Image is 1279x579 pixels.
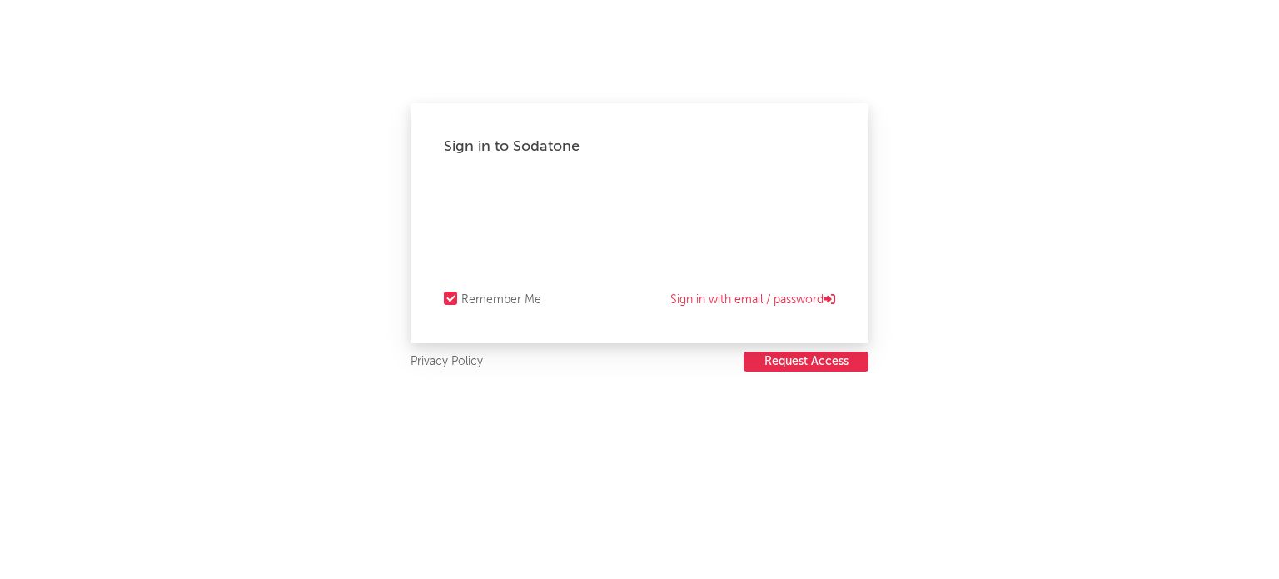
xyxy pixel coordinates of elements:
[444,137,835,157] div: Sign in to Sodatone
[461,290,541,310] div: Remember Me
[670,290,835,310] a: Sign in with email / password
[411,352,483,372] a: Privacy Policy
[744,352,868,372] button: Request Access
[744,352,868,372] a: Request Access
